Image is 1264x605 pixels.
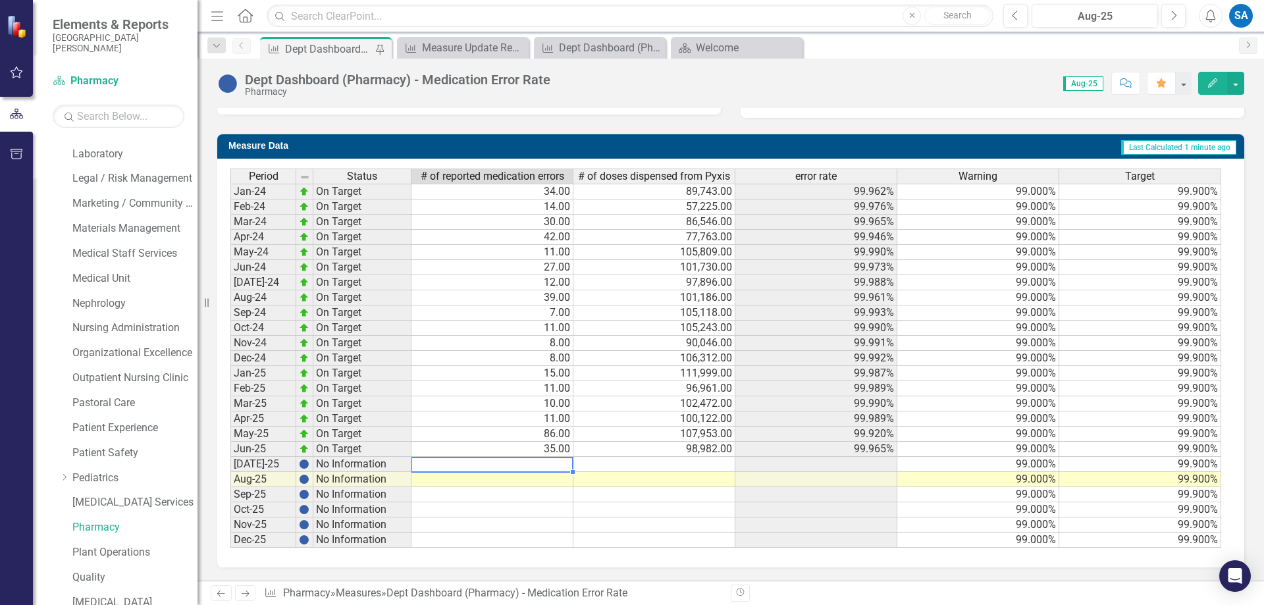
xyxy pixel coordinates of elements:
div: Measure Update Report [422,39,525,56]
button: Search [924,7,990,25]
a: Nephrology [72,296,197,311]
a: [MEDICAL_DATA] Services [72,495,197,510]
div: SA [1229,4,1253,28]
td: 99.900% [1059,533,1221,548]
img: zOikAAAAAElFTkSuQmCC [299,247,309,257]
td: 101,186.00 [573,290,735,305]
td: 11.00 [411,321,573,336]
div: Dept Dashboard (Pharmacy) - Medication Error Rate [386,587,627,599]
td: 99.000% [897,533,1059,548]
td: On Target [313,260,411,275]
td: 99.900% [1059,381,1221,396]
td: 99.000% [897,184,1059,199]
span: Warning [959,171,997,182]
td: 99.989% [735,411,897,427]
td: 99.991% [735,336,897,351]
img: zOikAAAAAElFTkSuQmCC [299,413,309,424]
td: On Target [313,230,411,245]
td: On Target [313,427,411,442]
td: 96,961.00 [573,381,735,396]
div: Aug-25 [1036,9,1153,24]
a: Outpatient Nursing Clinic [72,371,197,386]
td: 10.00 [411,396,573,411]
td: On Target [313,321,411,336]
td: 99.000% [897,366,1059,381]
td: 99.900% [1059,275,1221,290]
td: 99.000% [897,305,1059,321]
img: zOikAAAAAElFTkSuQmCC [299,217,309,227]
td: 99.900% [1059,517,1221,533]
td: No Information [313,472,411,487]
td: 35.00 [411,442,573,457]
td: 99.000% [897,487,1059,502]
td: 99.000% [897,411,1059,427]
td: Feb-25 [230,381,296,396]
td: 99.989% [735,381,897,396]
div: Dept Dashboard (Pharmacy) - Pharmacist Clinical Interventions acceptance rates [559,39,662,56]
input: Search ClearPoint... [267,5,993,28]
div: Dept Dashboard (Pharmacy) - Medication Error Rate [245,72,550,87]
td: 30.00 [411,215,573,230]
td: Jan-25 [230,366,296,381]
td: 99.000% [897,427,1059,442]
td: 99.900% [1059,351,1221,366]
img: BgCOk07PiH71IgAAAABJRU5ErkJggg== [299,489,309,500]
td: On Target [313,290,411,305]
img: zOikAAAAAElFTkSuQmCC [299,429,309,439]
img: zOikAAAAAElFTkSuQmCC [299,368,309,379]
td: Oct-24 [230,321,296,336]
td: May-24 [230,245,296,260]
td: 99.900% [1059,457,1221,472]
td: 99.900% [1059,502,1221,517]
img: BgCOk07PiH71IgAAAABJRU5ErkJggg== [299,474,309,485]
td: Sep-25 [230,487,296,502]
td: Oct-25 [230,502,296,517]
td: 105,118.00 [573,305,735,321]
td: 99.900% [1059,321,1221,336]
a: Legal / Risk Management [72,171,197,186]
td: 99.900% [1059,245,1221,260]
a: Materials Management [72,221,197,236]
a: Pharmacy [283,587,330,599]
td: On Target [313,381,411,396]
td: No Information [313,533,411,548]
td: 99.000% [897,199,1059,215]
td: 39.00 [411,290,573,305]
img: BgCOk07PiH71IgAAAABJRU5ErkJggg== [299,504,309,515]
td: Mar-25 [230,396,296,411]
td: 99.000% [897,351,1059,366]
a: Measure Update Report [400,39,525,56]
img: ClearPoint Strategy [7,15,30,38]
td: 97,896.00 [573,275,735,290]
td: 99.000% [897,457,1059,472]
td: Sep-24 [230,305,296,321]
span: Target [1125,171,1155,182]
td: [DATE]-25 [230,457,296,472]
td: 99.000% [897,321,1059,336]
td: On Target [313,215,411,230]
span: Period [249,171,278,182]
a: Dept Dashboard (Pharmacy) - Pharmacist Clinical Interventions acceptance rates [537,39,662,56]
img: zOikAAAAAElFTkSuQmCC [299,186,309,197]
img: zOikAAAAAElFTkSuQmCC [299,307,309,318]
td: 99.000% [897,381,1059,396]
td: 99.900% [1059,215,1221,230]
td: Nov-25 [230,517,296,533]
td: 99.000% [897,245,1059,260]
a: Pediatrics [72,471,197,486]
td: 99.900% [1059,184,1221,199]
td: 99.965% [735,442,897,457]
td: 99.976% [735,199,897,215]
td: 99.988% [735,275,897,290]
td: 42.00 [411,230,573,245]
td: 99.900% [1059,260,1221,275]
a: Welcome [674,39,799,56]
td: No Information [313,502,411,517]
td: 102,472.00 [573,396,735,411]
td: 90,046.00 [573,336,735,351]
img: zOikAAAAAElFTkSuQmCC [299,201,309,212]
img: zOikAAAAAElFTkSuQmCC [299,353,309,363]
div: Open Intercom Messenger [1219,560,1251,592]
td: 99.900% [1059,336,1221,351]
img: zOikAAAAAElFTkSuQmCC [299,277,309,288]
